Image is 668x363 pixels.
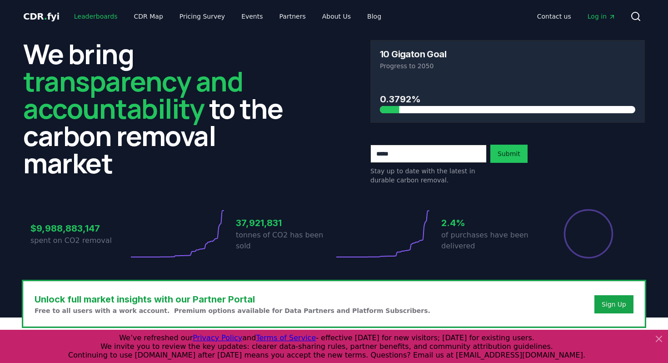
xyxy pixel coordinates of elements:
[23,10,60,23] a: CDR.fyi
[380,50,446,59] h3: 10 Gigaton Goal
[315,8,358,25] a: About Us
[441,216,539,230] h3: 2.4%
[370,166,487,185] p: Stay up to date with the latest in durable carbon removal.
[67,8,389,25] nav: Main
[23,40,298,176] h2: We bring to the carbon removal market
[236,216,334,230] h3: 37,921,831
[602,300,626,309] a: Sign Up
[35,292,430,306] h3: Unlock full market insights with our Partner Portal
[67,8,125,25] a: Leaderboards
[30,235,129,246] p: spent on CO2 removal
[236,230,334,252] p: tonnes of CO2 has been sold
[530,8,578,25] a: Contact us
[490,145,528,163] button: Submit
[563,208,614,259] div: Percentage of sales delivered
[360,8,389,25] a: Blog
[441,230,539,252] p: of purchases have been delivered
[23,11,60,22] span: CDR fyi
[594,295,633,313] button: Sign Up
[272,8,313,25] a: Partners
[234,8,270,25] a: Events
[380,92,635,106] h3: 0.3792%
[35,306,430,315] p: Free to all users with a work account. Premium options available for Data Partners and Platform S...
[30,222,129,235] h3: $9,988,883,147
[23,62,243,127] span: transparency and accountability
[580,8,623,25] a: Log in
[172,8,232,25] a: Pricing Survey
[127,8,170,25] a: CDR Map
[44,11,47,22] span: .
[588,12,616,21] span: Log in
[530,8,623,25] nav: Main
[380,61,635,71] p: Progress to 2050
